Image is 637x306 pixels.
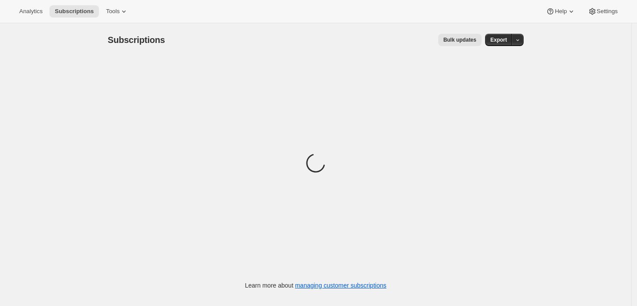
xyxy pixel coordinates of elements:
span: Subscriptions [108,35,165,45]
button: Export [485,34,512,46]
span: Settings [597,8,618,15]
p: Learn more about [245,281,387,290]
span: Tools [106,8,120,15]
span: Bulk updates [443,36,476,43]
span: Export [490,36,507,43]
span: Subscriptions [55,8,94,15]
a: managing customer subscriptions [295,282,387,289]
button: Settings [583,5,623,18]
button: Tools [101,5,134,18]
button: Help [541,5,581,18]
span: Analytics [19,8,42,15]
button: Analytics [14,5,48,18]
button: Bulk updates [438,34,482,46]
span: Help [555,8,567,15]
button: Subscriptions [49,5,99,18]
